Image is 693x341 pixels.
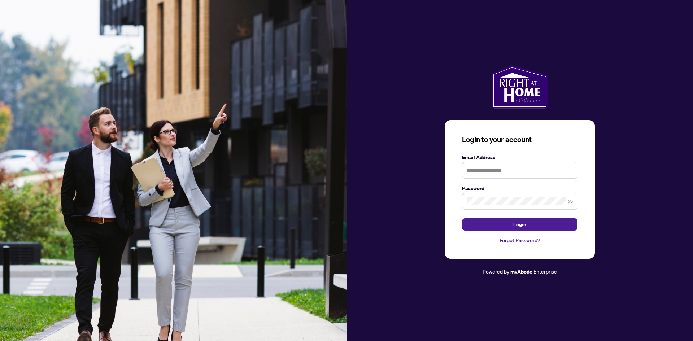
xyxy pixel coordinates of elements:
a: myAbode [510,268,532,276]
span: Login [513,219,526,230]
a: Forgot Password? [462,236,577,244]
label: Password [462,184,577,192]
img: ma-logo [492,65,548,109]
label: Email Address [462,153,577,161]
span: Enterprise [533,268,557,275]
h3: Login to your account [462,135,577,145]
span: Powered by [483,268,509,275]
span: eye-invisible [568,199,573,204]
button: Login [462,218,577,231]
